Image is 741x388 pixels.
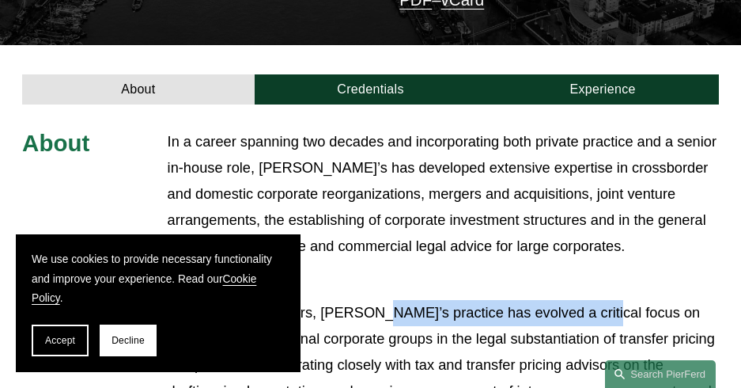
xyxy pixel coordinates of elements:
button: Read Less [168,259,719,300]
p: In a career spanning two decades and incorporating both private practice and a senior in-house ro... [168,129,719,259]
a: Search this site [605,360,716,388]
span: About [22,130,89,156]
span: Decline [112,335,145,346]
p: We use cookies to provide necessary functionality and improve your experience. Read our . [32,250,285,309]
a: Experience [486,74,719,105]
a: Credentials [255,74,487,105]
section: Cookie banner [16,234,301,372]
span: Read Less [179,271,719,288]
span: Accept [45,335,75,346]
button: Decline [100,325,157,356]
a: About [22,74,255,105]
button: Accept [32,325,89,356]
